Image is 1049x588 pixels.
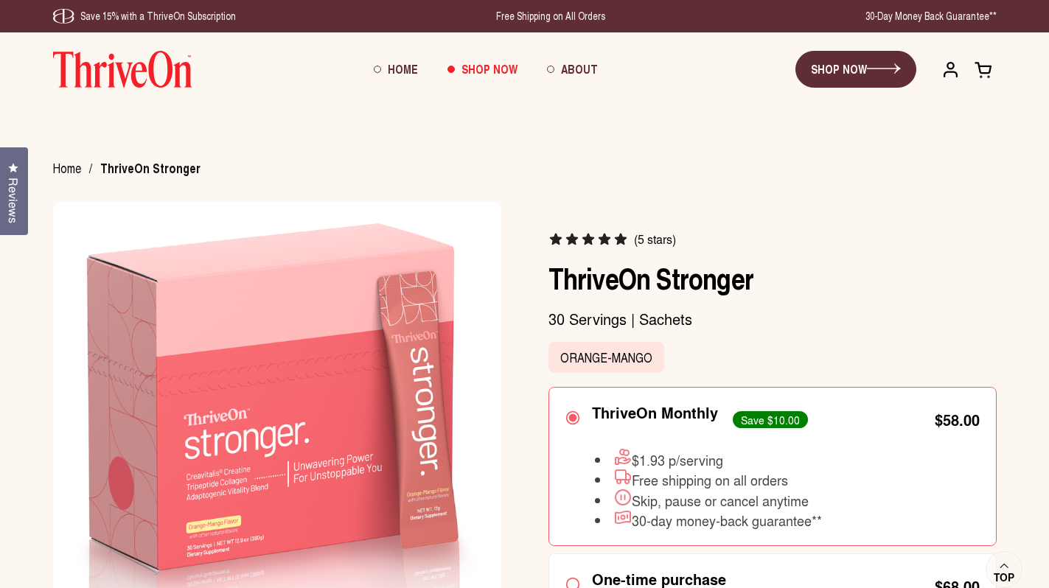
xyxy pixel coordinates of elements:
a: Shop Now [433,49,532,89]
span: About [561,60,598,77]
li: Free shipping on all orders [595,468,822,489]
div: 30-Day Money Back Guarantee** [865,9,997,24]
div: $58.00 [935,413,980,427]
a: Home [359,49,433,89]
span: Home [53,159,81,179]
a: SHOP NOW [795,51,916,88]
span: (5 stars) [634,232,676,247]
div: ThriveOn Monthly [592,404,718,421]
div: Free Shipping on All Orders [496,9,605,24]
span: Shop Now [461,60,517,77]
span: Home [388,60,418,77]
p: 30 Servings | Sachets [548,309,997,329]
span: Top [994,571,1014,584]
nav: breadcrumbs [53,161,219,176]
a: Home [53,159,81,177]
iframe: Gorgias live chat messenger [975,519,1034,573]
div: One-time purchase [592,570,726,588]
li: 30-day money-back guarantee** [595,508,822,529]
a: About [532,49,613,89]
span: / [89,161,92,176]
div: Save $10.00 [733,411,808,427]
li: Skip, pause or cancel anytime [595,489,822,509]
label: Orange-Mango [548,342,664,373]
div: Save 15% with a ThriveOn Subscription [53,9,236,24]
span: Reviews [4,178,23,223]
li: $1.93 p/serving [595,448,822,469]
h1: ThriveOn Stronger [548,260,997,295]
span: ThriveOn Stronger [100,161,201,176]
